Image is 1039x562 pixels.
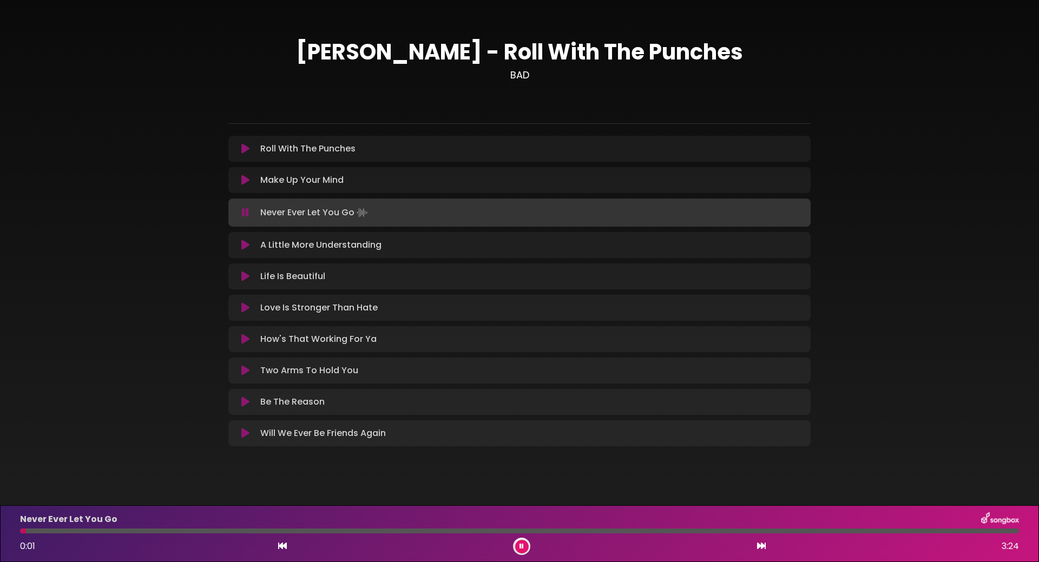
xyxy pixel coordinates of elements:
[228,69,811,81] h3: BAD
[260,333,377,346] p: How's That Working For Ya
[260,427,386,440] p: Will We Ever Be Friends Again
[228,39,811,65] h1: [PERSON_NAME] - Roll With The Punches
[260,239,382,252] p: A Little More Understanding
[354,205,370,220] img: waveform4.gif
[260,364,358,377] p: Two Arms To Hold You
[260,142,356,155] p: Roll With The Punches
[260,395,325,408] p: Be The Reason
[260,205,370,220] p: Never Ever Let You Go
[260,270,325,283] p: Life Is Beautiful
[260,174,344,187] p: Make Up Your Mind
[260,301,378,314] p: Love Is Stronger Than Hate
